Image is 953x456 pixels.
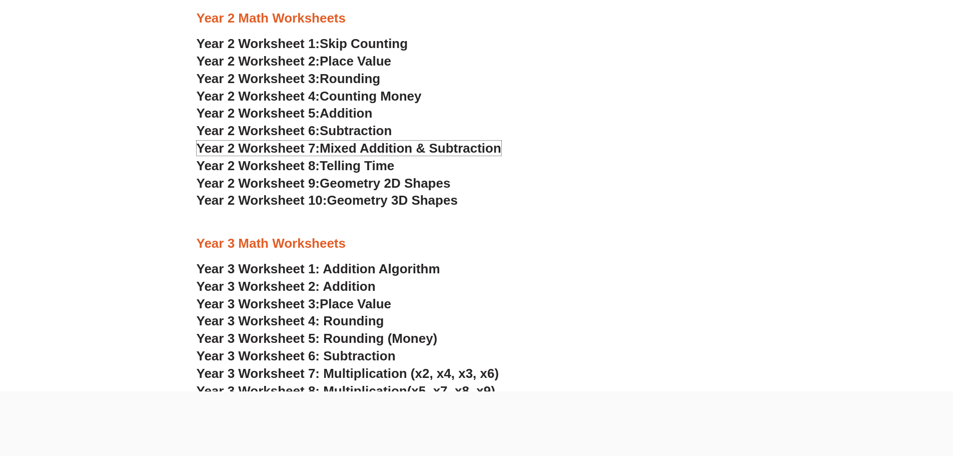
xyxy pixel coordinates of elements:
[197,123,392,138] a: Year 2 Worksheet 6:Subtraction
[320,89,422,104] span: Counting Money
[225,391,728,453] iframe: Advertisement
[320,296,391,311] span: Place Value
[320,54,391,69] span: Place Value
[407,383,495,398] span: (x5, x7, x8, x9)
[320,71,380,86] span: Rounding
[320,36,408,51] span: Skip Counting
[197,176,320,191] span: Year 2 Worksheet 9:
[197,36,320,51] span: Year 2 Worksheet 1:
[197,296,320,311] span: Year 3 Worksheet 3:
[320,176,450,191] span: Geometry 2D Shapes
[197,10,757,27] h3: Year 2 Math Worksheets
[197,89,320,104] span: Year 2 Worksheet 4:
[327,193,457,208] span: Geometry 3D Shapes
[197,36,408,51] a: Year 2 Worksheet 1:Skip Counting
[320,141,501,156] span: Mixed Addition & Subtraction
[197,193,458,208] a: Year 2 Worksheet 10:Geometry 3D Shapes
[197,261,440,276] a: Year 3 Worksheet 1: Addition Algorithm
[197,193,327,208] span: Year 2 Worksheet 10:
[197,123,320,138] span: Year 2 Worksheet 6:
[197,141,320,156] span: Year 2 Worksheet 7:
[320,158,394,173] span: Telling Time
[197,296,392,311] a: Year 3 Worksheet 3:Place Value
[197,235,757,252] h3: Year 3 Math Worksheets
[197,141,501,156] a: Year 2 Worksheet 7:Mixed Addition & Subtraction
[197,313,384,328] a: Year 3 Worksheet 4: Rounding
[786,343,953,456] iframe: Chat Widget
[197,89,422,104] a: Year 2 Worksheet 4:Counting Money
[197,54,392,69] a: Year 2 Worksheet 2:Place Value
[197,71,320,86] span: Year 2 Worksheet 3:
[197,176,451,191] a: Year 2 Worksheet 9:Geometry 2D Shapes
[197,106,373,121] a: Year 2 Worksheet 5:Addition
[197,71,381,86] a: Year 2 Worksheet 3:Rounding
[320,106,372,121] span: Addition
[197,54,320,69] span: Year 2 Worksheet 2:
[320,123,392,138] span: Subtraction
[197,158,320,173] span: Year 2 Worksheet 8:
[197,279,376,294] a: Year 3 Worksheet 2: Addition
[197,366,499,381] a: Year 3 Worksheet 7: Multiplication (x2, x4, x3, x6)
[197,348,396,363] a: Year 3 Worksheet 6: Subtraction
[197,383,407,398] span: Year 3 Worksheet 8: Multiplication
[197,383,495,398] a: Year 3 Worksheet 8: Multiplication(x5, x7, x8, x9)
[197,331,438,346] a: Year 3 Worksheet 5: Rounding (Money)
[197,106,320,121] span: Year 2 Worksheet 5:
[197,158,395,173] a: Year 2 Worksheet 8:Telling Time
